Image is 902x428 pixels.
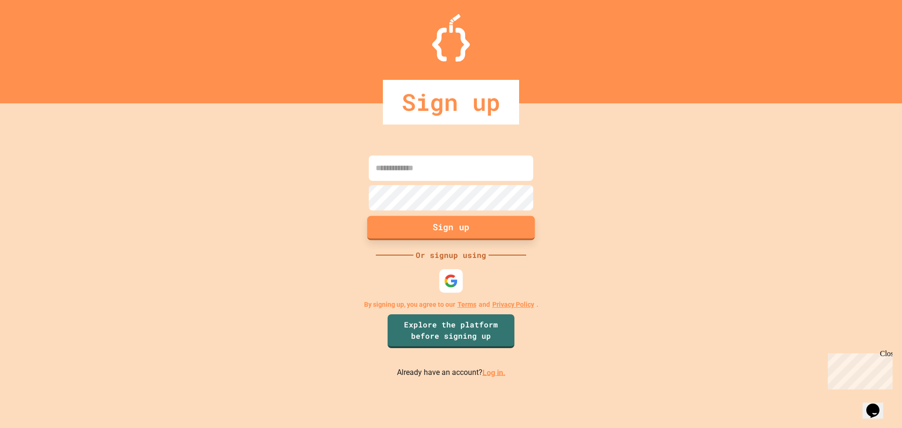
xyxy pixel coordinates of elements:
div: Or signup using [413,249,489,261]
a: Explore the platform before signing up [388,314,514,348]
p: Already have an account? [397,367,505,379]
a: Privacy Policy [492,300,534,310]
div: Sign up [383,80,519,125]
img: Logo.svg [432,14,470,62]
button: Sign up [367,216,535,240]
p: By signing up, you agree to our and . [364,300,538,310]
iframe: chat widget [824,350,893,389]
img: google-icon.svg [444,274,458,288]
a: Log in. [482,368,505,377]
iframe: chat widget [863,390,893,419]
a: Terms [458,300,476,310]
div: Chat with us now!Close [4,4,65,60]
